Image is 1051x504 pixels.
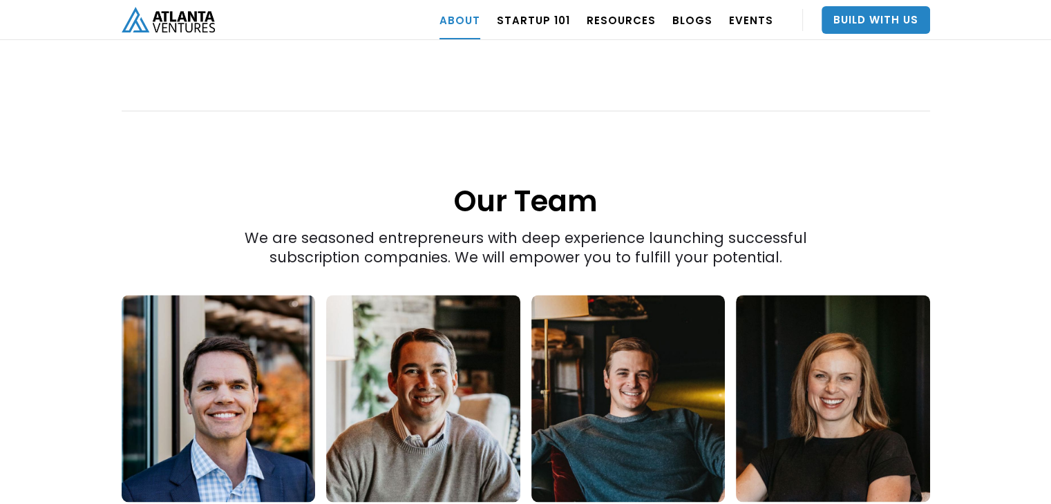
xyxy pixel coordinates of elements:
a: Startup 101 [497,1,570,39]
a: BLOGS [672,1,712,39]
a: RESOURCES [587,1,656,39]
h1: Our Team [122,113,930,221]
a: ABOUT [439,1,480,39]
a: Build With Us [822,6,930,34]
a: EVENTS [729,1,773,39]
